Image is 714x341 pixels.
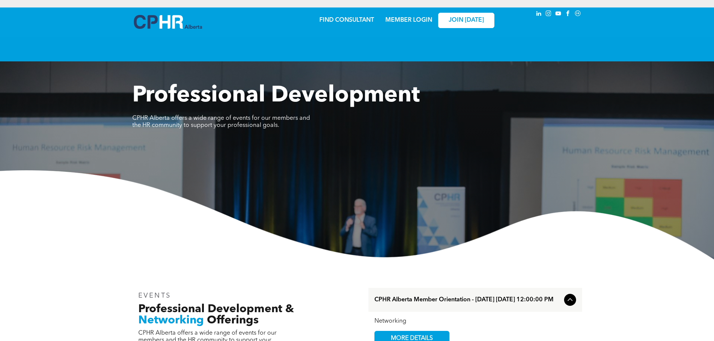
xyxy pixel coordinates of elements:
span: Networking [138,315,204,326]
a: Social network [574,9,582,19]
a: youtube [554,9,563,19]
span: CPHR Alberta Member Orientation - [DATE] [DATE] 12:00:00 PM [374,296,561,304]
span: CPHR Alberta offers a wide range of events for our members and the HR community to support your p... [132,115,310,128]
a: MEMBER LOGIN [385,17,432,23]
div: Networking [374,318,576,325]
a: facebook [564,9,572,19]
a: FIND CONSULTANT [319,17,374,23]
span: EVENTS [138,292,172,299]
a: linkedin [535,9,543,19]
img: A blue and white logo for cp alberta [134,15,202,29]
span: Professional Development [132,85,420,107]
span: Professional Development & [138,304,294,315]
span: JOIN [DATE] [449,17,484,24]
a: JOIN [DATE] [438,13,494,28]
span: Offerings [207,315,259,326]
a: instagram [545,9,553,19]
